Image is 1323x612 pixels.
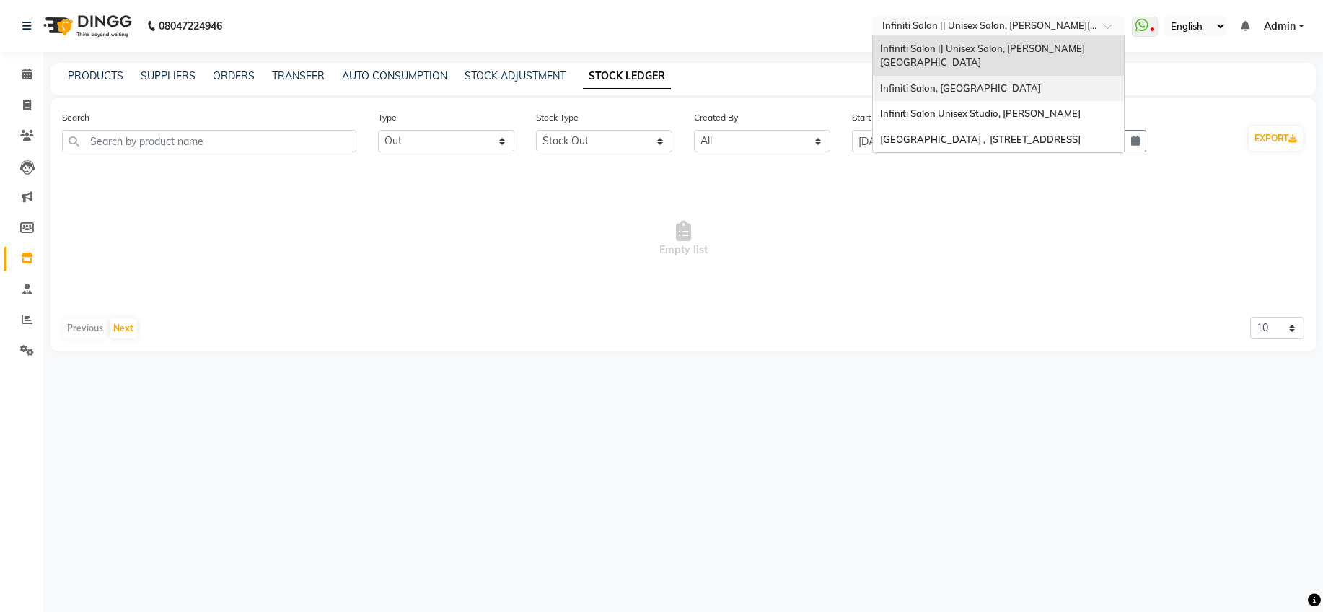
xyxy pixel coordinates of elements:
[465,69,566,82] a: STOCK ADJUSTMENT
[1249,126,1303,151] button: EXPORT
[62,130,356,152] input: Search by product name
[872,35,1125,154] ng-dropdown-panel: Options list
[880,43,1085,69] span: Infiniti Salon || Unisex Salon, [PERSON_NAME][GEOGRAPHIC_DATA]
[342,69,447,82] a: AUTO CONSUMPTION
[1264,19,1296,34] span: Admin
[213,69,255,82] a: ORDERS
[62,167,1304,311] span: Empty list
[62,111,89,124] label: Search
[536,111,579,124] label: Stock Type
[37,6,136,46] img: logo
[159,6,222,46] b: 08047224946
[141,69,195,82] a: SUPPLIERS
[378,111,397,124] label: Type
[272,69,325,82] a: TRANSFER
[880,82,1041,94] span: Infiniti Salon, [GEOGRAPHIC_DATA]
[880,134,1081,145] span: [GEOGRAPHIC_DATA] , [STREET_ADDRESS]
[583,64,671,89] a: STOCK LEDGER
[694,111,738,124] label: Created By
[68,69,123,82] a: PRODUCTS
[110,318,137,338] button: Next
[880,108,1081,119] span: Infiniti Salon Unisex Studio, [PERSON_NAME]
[852,111,892,124] label: Start Date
